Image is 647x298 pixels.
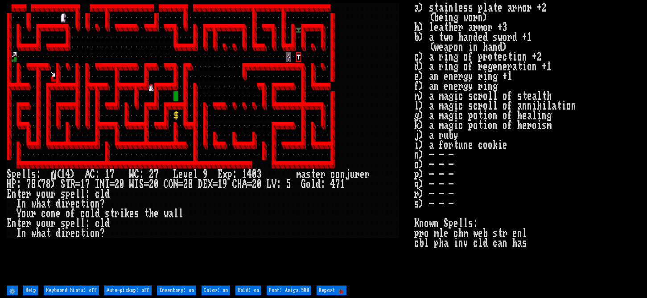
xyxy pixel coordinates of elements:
[70,170,75,180] div: )
[61,229,66,238] div: i
[66,189,70,199] div: p
[41,189,46,199] div: o
[267,180,272,189] div: L
[36,229,41,238] div: h
[51,189,56,199] div: r
[144,209,149,219] div: t
[203,170,208,180] div: 9
[36,180,41,189] div: (
[90,229,95,238] div: o
[21,170,26,180] div: l
[257,170,262,180] div: 3
[85,199,90,209] div: i
[7,286,18,295] input: ⚙️
[7,170,12,180] div: S
[75,199,80,209] div: c
[296,170,301,180] div: m
[16,199,21,209] div: I
[340,170,345,180] div: n
[16,170,21,180] div: e
[120,209,124,219] div: i
[85,170,90,180] div: A
[335,180,340,189] div: 7
[154,180,159,189] div: 0
[26,170,31,180] div: l
[23,286,38,295] input: Help
[104,286,152,295] input: Auto-pickup: off
[7,219,12,229] div: E
[311,170,316,180] div: t
[144,180,149,189] div: =
[164,209,169,219] div: w
[56,170,61,180] div: (
[85,209,90,219] div: o
[61,199,66,209] div: i
[223,170,227,180] div: x
[61,170,66,180] div: 1
[12,189,16,199] div: n
[129,170,134,180] div: W
[51,180,56,189] div: )
[232,170,237,180] div: :
[61,219,66,229] div: s
[80,209,85,219] div: c
[110,209,115,219] div: t
[7,189,12,199] div: E
[70,189,75,199] div: e
[90,209,95,219] div: l
[16,189,21,199] div: t
[36,189,41,199] div: y
[12,170,16,180] div: p
[193,170,198,180] div: l
[70,229,75,238] div: e
[188,180,193,189] div: 0
[80,199,85,209] div: t
[95,229,100,238] div: n
[41,209,46,219] div: c
[321,180,326,189] div: :
[227,170,232,180] div: p
[26,209,31,219] div: u
[134,180,139,189] div: I
[75,180,80,189] div: =
[202,286,230,295] input: Color: on
[247,180,252,189] div: =
[242,170,247,180] div: 1
[188,170,193,180] div: e
[66,209,70,219] div: o
[317,286,346,295] input: Report 🐞
[335,170,340,180] div: o
[105,219,110,229] div: d
[321,170,326,180] div: r
[80,229,85,238] div: t
[330,180,335,189] div: 4
[110,180,115,189] div: =
[66,180,70,189] div: T
[218,170,223,180] div: E
[154,170,159,180] div: 7
[26,189,31,199] div: r
[286,180,291,189] div: 5
[66,199,70,209] div: r
[257,180,262,189] div: 0
[198,180,203,189] div: D
[139,180,144,189] div: S
[301,180,306,189] div: G
[100,180,105,189] div: N
[95,199,100,209] div: n
[124,209,129,219] div: k
[31,199,36,209] div: w
[75,219,80,229] div: l
[75,189,80,199] div: l
[21,189,26,199] div: e
[203,180,208,189] div: E
[95,180,100,189] div: I
[149,180,154,189] div: 2
[70,219,75,229] div: e
[61,180,66,189] div: S
[12,219,16,229] div: n
[85,180,90,189] div: 7
[252,180,257,189] div: 2
[70,209,75,219] div: f
[223,180,227,189] div: 9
